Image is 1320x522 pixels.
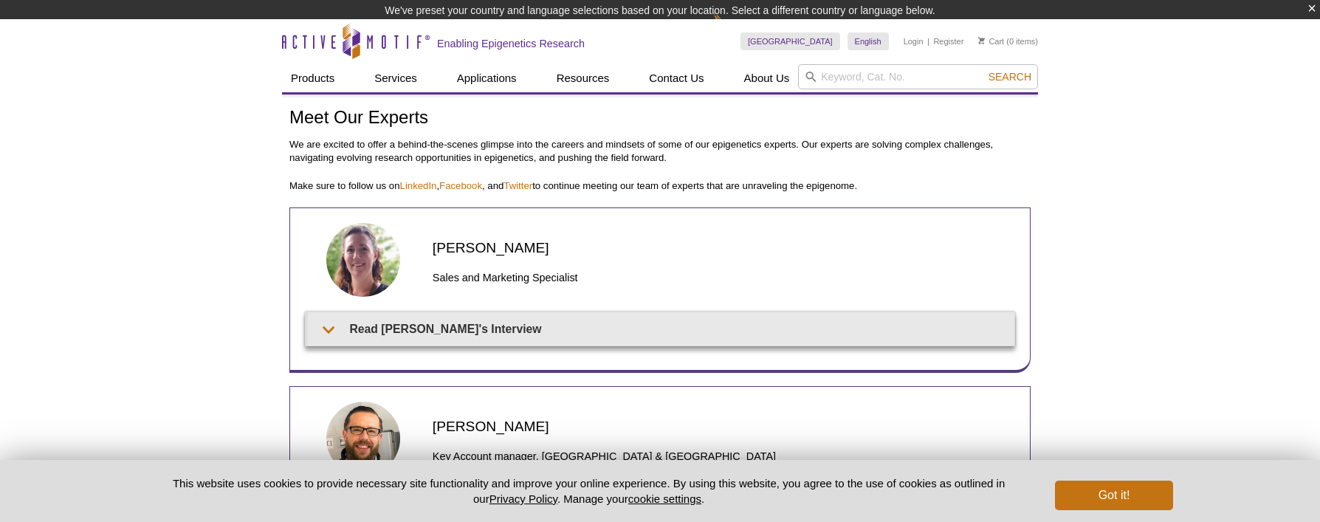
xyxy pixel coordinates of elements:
button: Search [984,70,1036,83]
li: (0 items) [978,32,1038,50]
a: Services [365,64,426,92]
a: Applications [448,64,526,92]
h2: [PERSON_NAME] [433,238,1015,258]
summary: Read [PERSON_NAME]'s Interview [308,312,1014,346]
h2: Enabling Epigenetics Research [437,37,585,50]
img: Anne-Sophie Berthomieu headshot [326,223,400,297]
li: | [927,32,929,50]
input: Keyword, Cat. No. [798,64,1038,89]
img: Matthias Spiller-Becker headshot [326,402,400,475]
p: We are excited to offer a behind-the-scenes glimpse into the careers and mindsets of some of our ... [289,138,1031,165]
a: [GEOGRAPHIC_DATA] [740,32,840,50]
a: LinkedIn [400,180,437,191]
a: Privacy Policy [489,492,557,505]
h2: [PERSON_NAME] [433,416,1015,436]
h3: Sales and Marketing Specialist [433,269,1015,286]
a: Login [904,36,924,47]
img: Your Cart [978,37,985,44]
button: Got it! [1055,481,1173,510]
span: Search [989,71,1031,83]
a: Cart [978,36,1004,47]
a: Products [282,64,343,92]
p: This website uses cookies to provide necessary site functionality and improve your online experie... [147,475,1031,506]
a: Twitter [503,180,532,191]
p: Make sure to follow us on , , and to continue meeting our team of experts that are unraveling the... [289,179,1031,193]
a: Facebook [439,180,482,191]
h3: Key Account manager, [GEOGRAPHIC_DATA] & [GEOGRAPHIC_DATA] [433,447,1015,465]
a: Resources [548,64,619,92]
h1: Meet Our Experts [289,108,1031,129]
a: English [848,32,889,50]
a: Contact Us [640,64,712,92]
img: Change Here [713,11,752,46]
a: About Us [735,64,799,92]
button: cookie settings [628,492,701,505]
a: Register [933,36,963,47]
